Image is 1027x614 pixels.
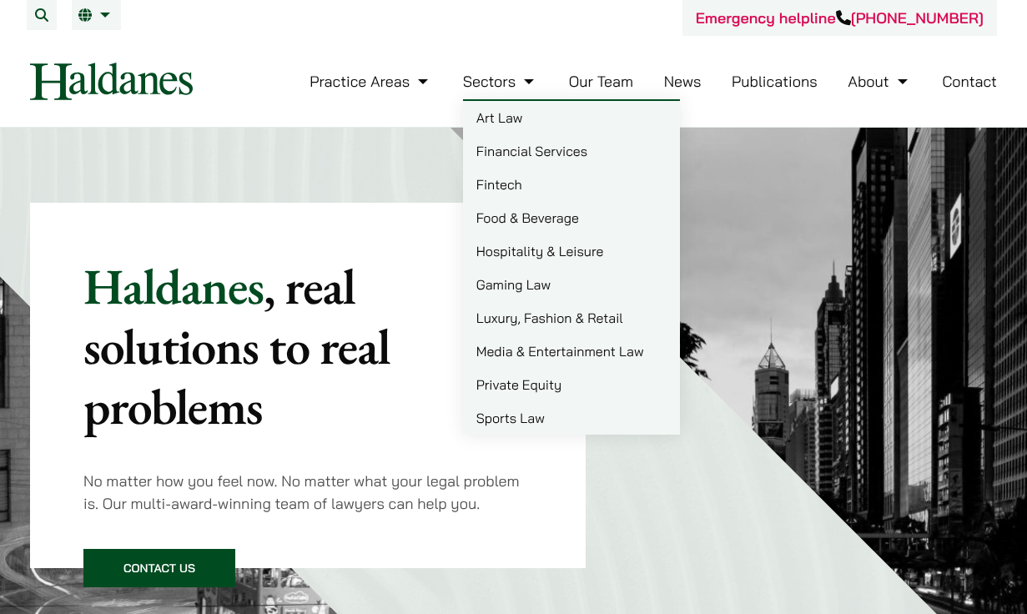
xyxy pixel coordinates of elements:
[463,101,680,134] a: Art Law
[696,8,984,28] a: Emergency helpline[PHONE_NUMBER]
[569,72,633,91] a: Our Team
[83,256,532,436] p: Haldanes
[664,72,702,91] a: News
[463,234,680,268] a: Hospitality & Leisure
[463,168,680,201] a: Fintech
[463,335,680,368] a: Media & Entertainment Law
[463,368,680,401] a: Private Equity
[463,72,538,91] a: Sectors
[83,549,235,587] a: Contact Us
[848,72,911,91] a: About
[30,63,193,100] img: Logo of Haldanes
[463,301,680,335] a: Luxury, Fashion & Retail
[463,201,680,234] a: Food & Beverage
[463,401,680,435] a: Sports Law
[78,8,114,22] a: EN
[463,268,680,301] a: Gaming Law
[83,254,390,439] mark: , real solutions to real problems
[463,134,680,168] a: Financial Services
[732,72,818,91] a: Publications
[942,72,997,91] a: Contact
[310,72,432,91] a: Practice Areas
[83,470,532,515] p: No matter how you feel now. No matter what your legal problem is. Our multi-award-winning team of...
